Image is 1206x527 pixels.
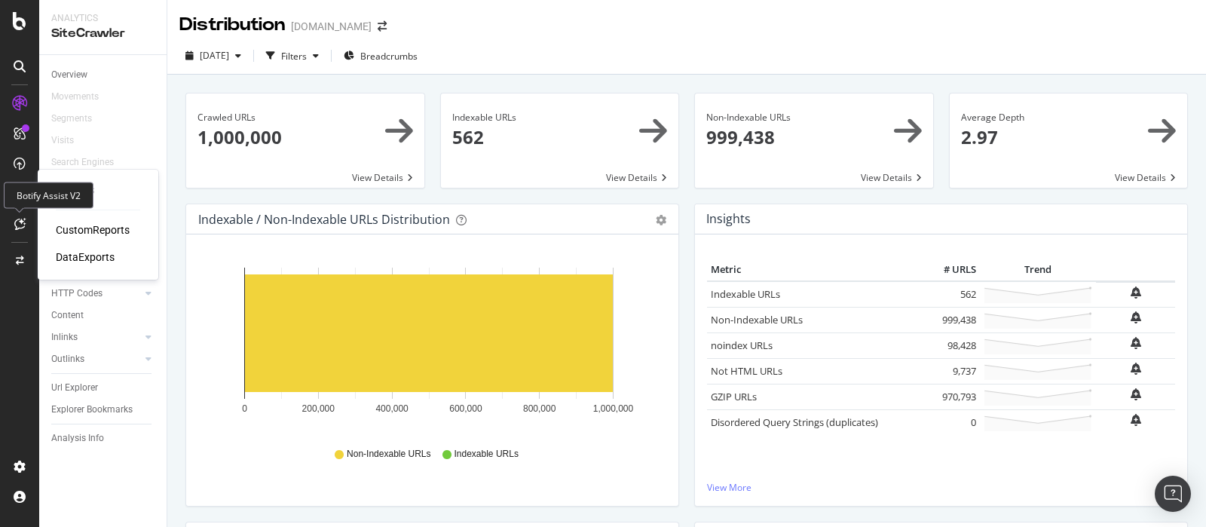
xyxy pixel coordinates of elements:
[198,212,450,227] div: Indexable / Non-Indexable URLs Distribution
[920,259,980,281] th: # URLS
[179,44,247,68] button: [DATE]
[51,286,141,302] a: HTTP Codes
[51,25,155,42] div: SiteCrawler
[56,185,140,198] div: Reports
[455,448,519,461] span: Indexable URLs
[51,380,98,396] div: Url Explorer
[1131,286,1141,299] div: bell-plus
[707,259,920,281] th: Metric
[51,133,89,149] a: Visits
[51,308,156,323] a: Content
[711,339,773,352] a: noindex URLs
[711,287,780,301] a: Indexable URLs
[179,12,285,38] div: Distribution
[51,308,84,323] div: Content
[200,49,229,62] span: 2025 Feb. 27th
[920,358,980,384] td: 9,737
[1131,337,1141,349] div: bell-plus
[51,111,107,127] a: Segments
[51,329,141,345] a: Inlinks
[51,286,103,302] div: HTTP Codes
[920,307,980,332] td: 999,438
[711,364,782,378] a: Not HTML URLs
[920,332,980,358] td: 98,428
[51,380,156,396] a: Url Explorer
[920,409,980,435] td: 0
[378,21,387,32] div: arrow-right-arrow-left
[523,403,556,414] text: 800,000
[920,384,980,409] td: 970,793
[198,259,660,434] svg: A chart.
[302,403,335,414] text: 200,000
[242,403,247,414] text: 0
[51,67,87,83] div: Overview
[656,215,666,225] div: gear
[711,313,803,326] a: Non-Indexable URLs
[706,209,751,229] h4: Insights
[51,351,84,367] div: Outlinks
[51,89,99,105] div: Movements
[51,89,114,105] a: Movements
[51,133,74,149] div: Visits
[260,44,325,68] button: Filters
[51,430,104,446] div: Analysis Info
[51,351,141,367] a: Outlinks
[1131,311,1141,323] div: bell-plus
[920,281,980,308] td: 562
[711,415,878,429] a: Disordered Query Strings (duplicates)
[51,111,92,127] div: Segments
[291,19,372,34] div: [DOMAIN_NAME]
[593,403,634,414] text: 1,000,000
[360,50,418,63] span: Breadcrumbs
[56,222,130,237] a: CustomReports
[51,67,156,83] a: Overview
[51,402,133,418] div: Explorer Bookmarks
[56,250,115,265] a: DataExports
[1131,388,1141,400] div: bell-plus
[449,403,482,414] text: 600,000
[1131,363,1141,375] div: bell-plus
[711,390,757,403] a: GZIP URLs
[338,44,424,68] button: Breadcrumbs
[51,430,156,446] a: Analysis Info
[51,12,155,25] div: Analytics
[707,481,1175,494] a: View More
[51,402,156,418] a: Explorer Bookmarks
[51,329,78,345] div: Inlinks
[1131,414,1141,426] div: bell-plus
[347,448,430,461] span: Non-Indexable URLs
[51,155,114,170] div: Search Engines
[1155,476,1191,512] div: Open Intercom Messenger
[980,259,1096,281] th: Trend
[375,403,409,414] text: 400,000
[51,155,129,170] a: Search Engines
[4,182,93,208] div: Botify Assist V2
[281,50,307,63] div: Filters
